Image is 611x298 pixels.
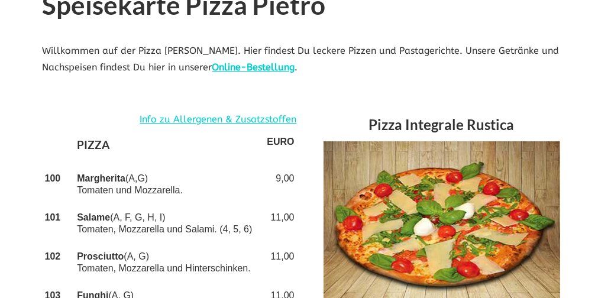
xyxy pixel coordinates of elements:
[75,165,264,204] td: (A,G) Tomaten und Mozzarella.
[264,204,296,243] td: 11,00
[43,43,569,77] p: Willkommen auf der Pizza [PERSON_NAME]. Hier findest Du leckere Pizzen und Pastagerichte. Unsere ...
[45,212,61,222] strong: 101
[45,173,61,183] strong: 100
[267,137,294,147] strong: EURO
[264,165,296,204] td: 9,00
[77,173,125,183] strong: Margherita
[75,204,264,243] td: (A, F, G, H, I) Tomaten, Mozzarella und Salami. (4, 5, 6)
[264,243,296,282] td: 11,00
[77,251,124,261] strong: Prosciutto
[140,111,297,128] a: Info zu Allergenen & Zusatzstoffen
[77,212,110,222] strong: Salame
[45,251,61,261] strong: 102
[77,136,262,157] h4: PIZZA
[212,61,295,73] a: Online-Bestellung
[75,243,264,282] td: (A, G) Tomaten, Mozzarella und Hinterschinken.
[315,111,569,141] h3: Pizza Integrale Rustica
